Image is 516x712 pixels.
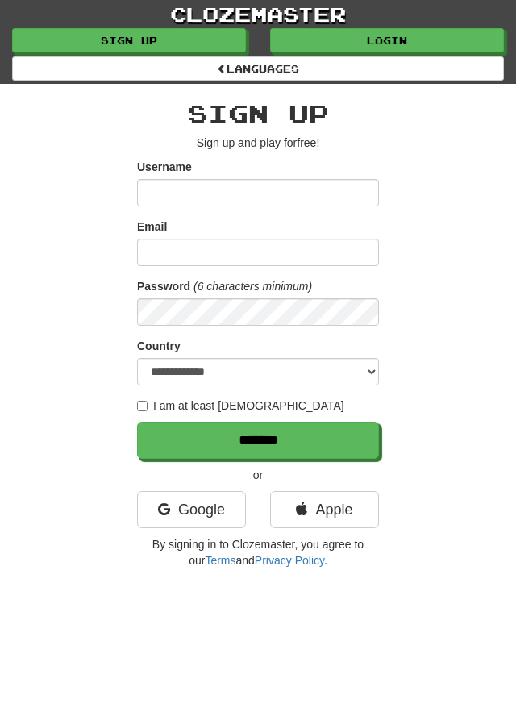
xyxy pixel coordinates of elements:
em: (6 characters minimum) [193,280,312,293]
u: free [297,136,316,149]
input: I am at least [DEMOGRAPHIC_DATA] [137,401,148,411]
label: Password [137,278,190,294]
a: Login [270,28,504,52]
label: Username [137,159,192,175]
p: Sign up and play for ! [137,135,379,151]
a: Sign up [12,28,246,52]
a: Apple [270,491,379,528]
label: Email [137,219,167,235]
a: Privacy Policy [255,554,324,567]
label: Country [137,338,181,354]
a: Languages [12,56,504,81]
p: By signing in to Clozemaster, you agree to our and . [137,536,379,568]
p: or [137,467,379,483]
a: Google [137,491,246,528]
a: Terms [205,554,235,567]
label: I am at least [DEMOGRAPHIC_DATA] [137,398,344,414]
h2: Sign up [137,100,379,127]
